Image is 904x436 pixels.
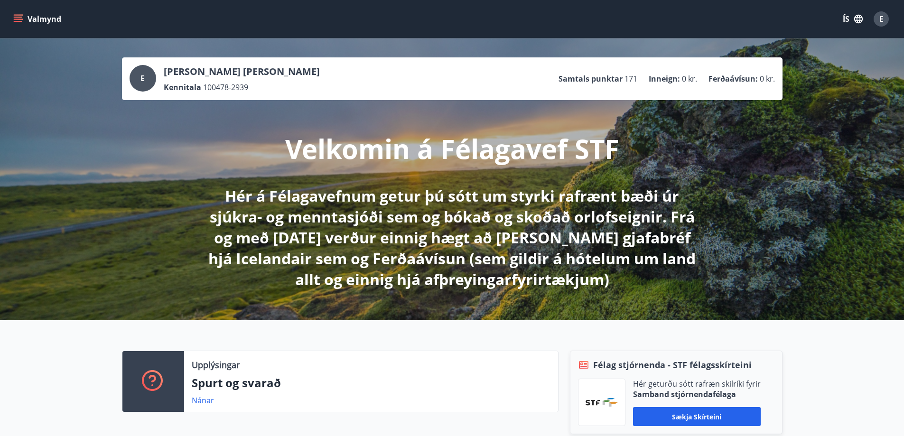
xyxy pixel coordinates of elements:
p: Hér geturðu sótt rafræn skilríki fyrir [633,379,761,389]
button: E [870,8,893,30]
p: Ferðaávísun : [708,74,758,84]
span: Félag stjórnenda - STF félagsskírteini [593,359,752,371]
span: 171 [624,74,637,84]
button: ÍS [838,10,868,28]
a: Nánar [192,395,214,406]
span: E [879,14,884,24]
p: [PERSON_NAME] [PERSON_NAME] [164,65,320,78]
button: menu [11,10,65,28]
p: Spurt og svarað [192,375,550,391]
p: Hér á Félagavefnum getur þú sótt um styrki rafrænt bæði úr sjúkra- og menntasjóði sem og bókað og... [202,186,703,290]
p: Velkomin á Félagavef STF [285,130,619,167]
p: Kennitala [164,82,201,93]
p: Samtals punktar [559,74,623,84]
span: 100478-2939 [203,82,248,93]
button: Sækja skírteini [633,407,761,426]
span: 0 kr. [760,74,775,84]
p: Upplýsingar [192,359,240,371]
p: Inneign : [649,74,680,84]
p: Samband stjórnendafélaga [633,389,761,399]
span: E [140,73,145,83]
span: 0 kr. [682,74,697,84]
img: vjCaq2fThgY3EUYqSgpjEiBg6WP39ov69hlhuPVN.png [586,398,618,407]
